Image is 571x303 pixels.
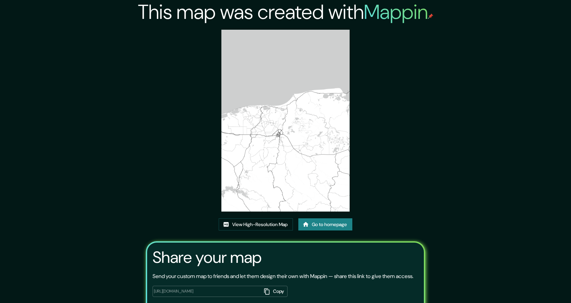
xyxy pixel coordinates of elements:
iframe: Help widget launcher [511,277,564,296]
button: Copy [261,286,288,297]
a: Go to homepage [298,218,352,231]
p: Send your custom map to friends and let them design their own with Mappin — share this link to gi... [153,272,413,280]
a: View High-Resolution Map [219,218,293,231]
img: mappin-pin [428,13,433,19]
img: created-map [221,30,350,212]
h3: Share your map [153,248,262,267]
